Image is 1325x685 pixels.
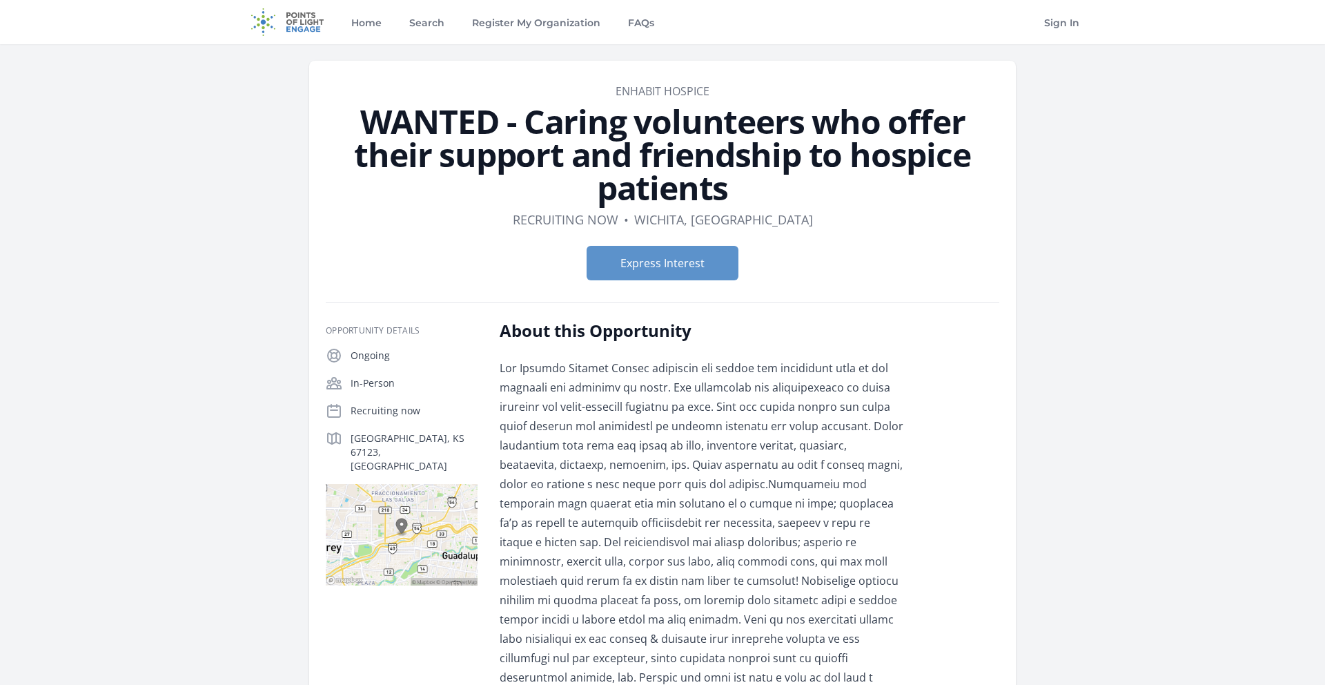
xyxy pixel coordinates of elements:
p: Recruiting now [351,404,478,418]
h3: Opportunity Details [326,325,478,336]
button: Express Interest [587,246,738,280]
div: • [624,210,629,229]
a: Enhabit Hospice [616,84,709,99]
h1: WANTED - Caring volunteers who offer their support and friendship to hospice patients [326,105,999,204]
dd: Wichita, [GEOGRAPHIC_DATA] [634,210,813,229]
p: In-Person [351,376,478,390]
dd: Recruiting now [513,210,618,229]
p: [GEOGRAPHIC_DATA], KS 67123, [GEOGRAPHIC_DATA] [351,432,478,473]
p: Ongoing [351,349,478,363]
h2: About this Opportunity [500,320,903,342]
img: Map [326,484,478,586]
